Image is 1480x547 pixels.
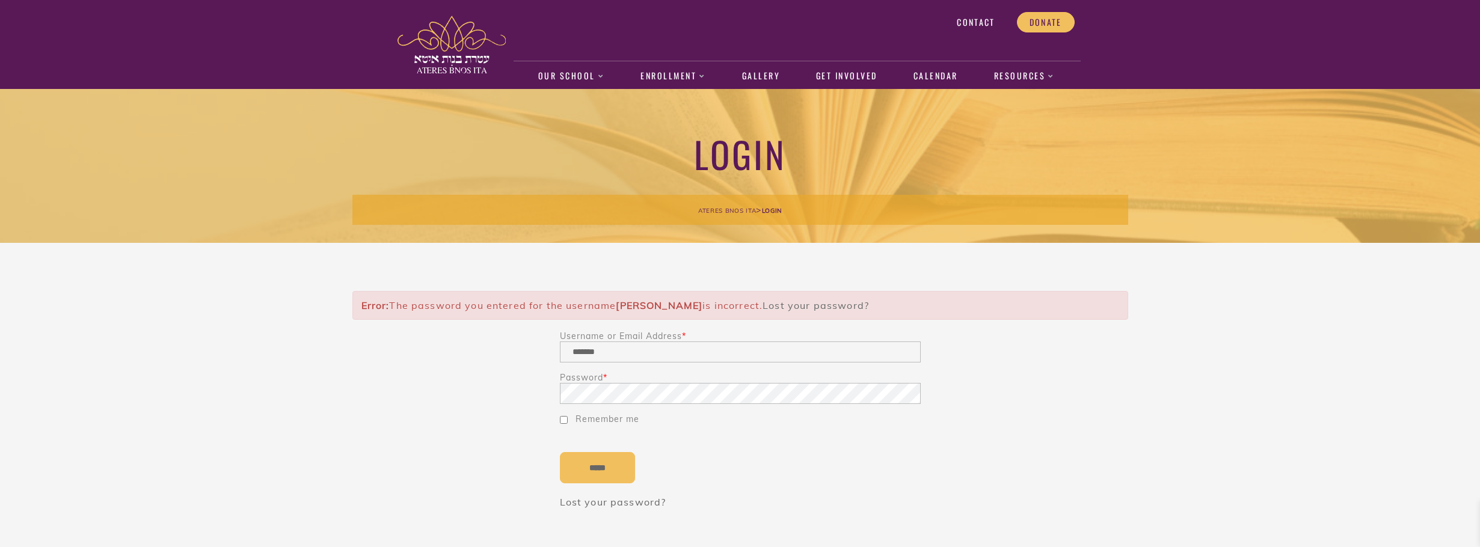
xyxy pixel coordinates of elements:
[957,17,995,28] span: Contact
[944,12,1007,32] a: Contact
[398,16,506,73] img: ateres
[560,416,568,424] input: Remember me
[361,299,390,311] strong: Error:
[698,204,757,215] a: Ateres Bnos Ita
[560,372,921,383] label: Password
[762,207,782,215] span: Login
[1017,12,1075,32] a: Donate
[763,299,869,311] a: Lost your password?
[532,63,610,90] a: Our School
[560,331,921,341] label: Username or Email Address
[735,63,786,90] a: Gallery
[987,63,1061,90] a: Resources
[907,63,964,90] a: Calendar
[809,63,883,90] a: Get Involved
[616,299,702,311] strong: [PERSON_NAME]
[560,496,666,508] a: Lost your password?
[698,207,757,215] span: Ateres Bnos Ita
[560,414,921,424] label: Remember me
[1030,17,1062,28] span: Donate
[352,195,1128,225] div: >
[352,131,1128,176] h1: Login
[361,296,1107,314] p: The password you entered for the username is incorrect.
[634,63,712,90] a: Enrollment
